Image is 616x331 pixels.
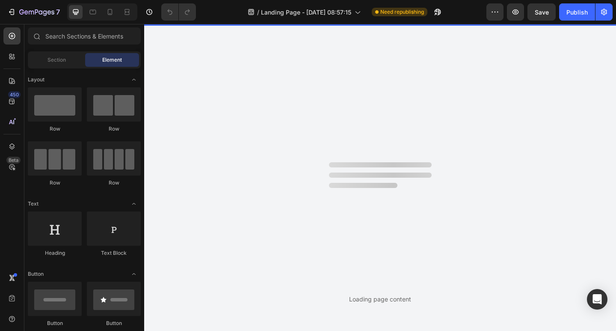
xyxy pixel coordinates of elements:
[127,267,141,281] span: Toggle open
[535,9,549,16] span: Save
[28,179,82,187] div: Row
[587,289,607,310] div: Open Intercom Messenger
[6,157,21,164] div: Beta
[349,295,411,304] div: Loading page content
[380,8,424,16] span: Need republishing
[87,125,141,133] div: Row
[261,8,351,17] span: Landing Page - [DATE] 08:57:15
[87,319,141,327] div: Button
[8,91,21,98] div: 450
[527,3,556,21] button: Save
[56,7,60,17] p: 7
[3,3,64,21] button: 7
[257,8,259,17] span: /
[28,125,82,133] div: Row
[28,249,82,257] div: Heading
[28,319,82,327] div: Button
[102,56,122,64] span: Element
[559,3,595,21] button: Publish
[28,76,44,83] span: Layout
[127,197,141,211] span: Toggle open
[28,270,44,278] span: Button
[566,8,588,17] div: Publish
[87,249,141,257] div: Text Block
[28,27,141,45] input: Search Sections & Elements
[47,56,66,64] span: Section
[127,73,141,86] span: Toggle open
[28,200,38,208] span: Text
[161,3,196,21] div: Undo/Redo
[87,179,141,187] div: Row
